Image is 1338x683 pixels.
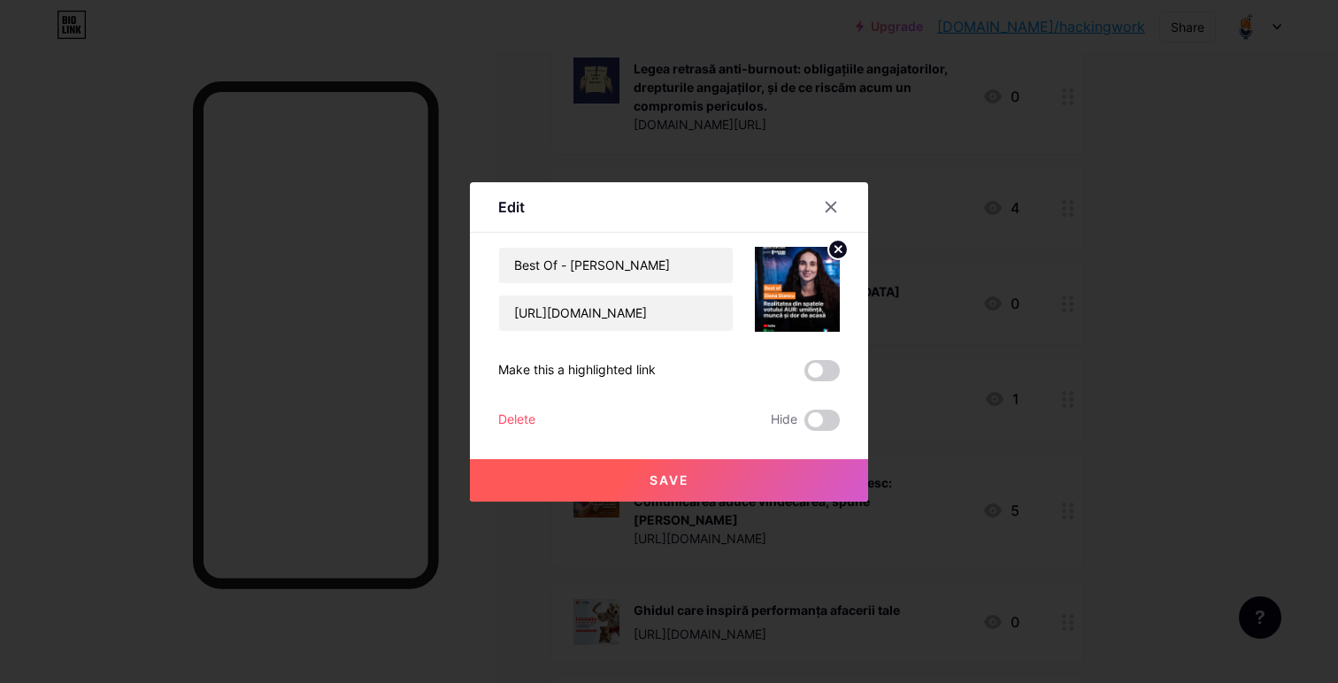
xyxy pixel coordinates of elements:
[499,295,733,331] input: URL
[498,360,656,381] div: Make this a highlighted link
[650,472,689,487] span: Save
[498,196,525,218] div: Edit
[499,248,733,283] input: Title
[771,410,797,431] span: Hide
[755,247,840,332] img: link_thumbnail
[470,459,868,502] button: Save
[498,410,535,431] div: Delete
